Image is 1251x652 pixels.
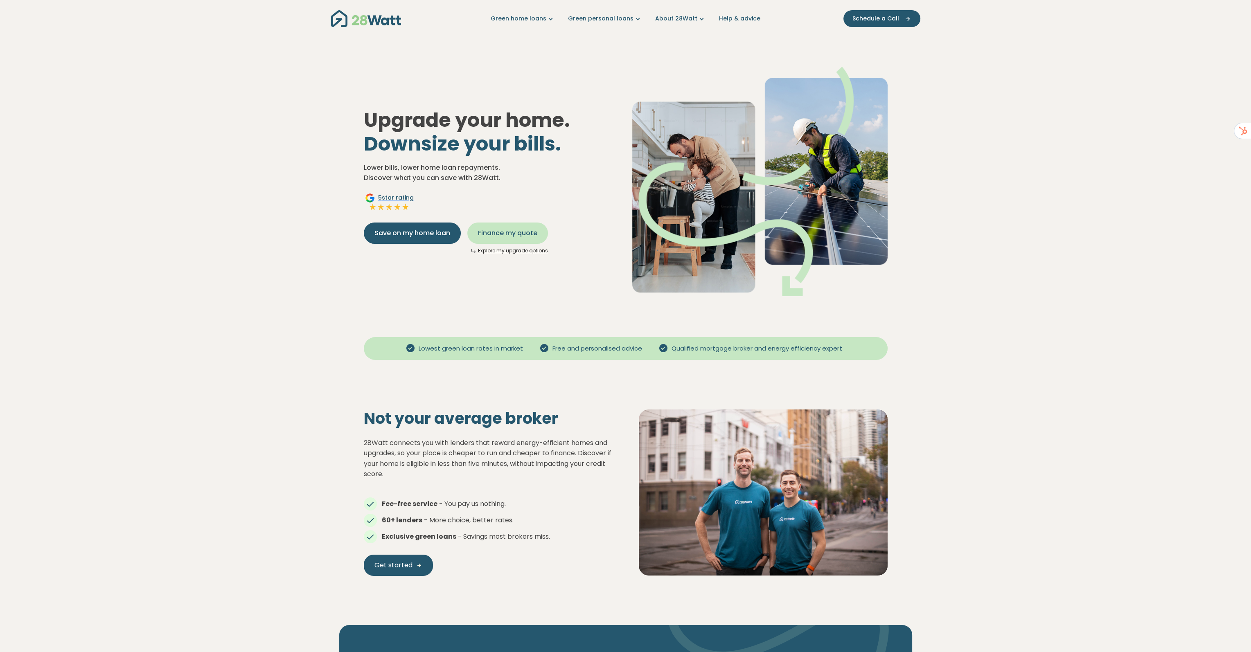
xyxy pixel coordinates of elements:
[369,203,377,211] img: Full star
[458,532,550,541] span: - Savings most brokers miss.
[364,193,415,213] a: Google5star ratingFull starFull starFull starFull starFull star
[364,108,619,155] h1: Upgrade your home.
[439,499,506,508] span: - You pay us nothing.
[331,8,920,29] nav: Main navigation
[415,344,526,353] span: Lowest green loan rates in market
[639,409,888,575] img: Solar panel installation on a residential roof
[374,228,450,238] span: Save on my home loan
[655,14,706,23] a: About 28Watt
[393,203,401,211] img: Full star
[549,344,645,353] span: Free and personalised advice
[385,203,393,211] img: Full star
[374,560,412,570] span: Get started
[364,130,561,157] span: Downsize your bills.
[364,555,433,576] a: Get started
[424,515,514,525] span: - More choice, better rates.
[491,14,555,23] a: Green home loans
[364,223,461,244] button: Save on my home loan
[478,228,537,238] span: Finance my quote
[364,409,613,428] h2: Not your average broker
[568,14,642,23] a: Green personal loans
[668,344,845,353] span: Qualified mortgage broker and energy efficiency expert
[401,203,410,211] img: Full star
[382,532,456,541] strong: Exclusive green loans
[331,10,401,27] img: 28Watt
[382,499,437,508] strong: Fee-free service
[364,162,619,183] p: Lower bills, lower home loan repayments. Discover what you can save with 28Watt.
[365,193,375,203] img: Google
[378,193,414,202] span: 5 star rating
[843,10,920,27] button: Schedule a Call
[852,14,899,23] span: Schedule a Call
[377,203,385,211] img: Full star
[719,14,760,23] a: Help & advice
[467,223,548,244] button: Finance my quote
[1210,613,1251,652] iframe: Chat Widget
[382,515,422,525] strong: 60+ lenders
[364,438,613,479] p: 28Watt connects you with lenders that reward energy-efficient homes and upgrades, so your place i...
[478,247,548,254] a: Explore my upgrade options
[632,67,888,296] img: Dad helping toddler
